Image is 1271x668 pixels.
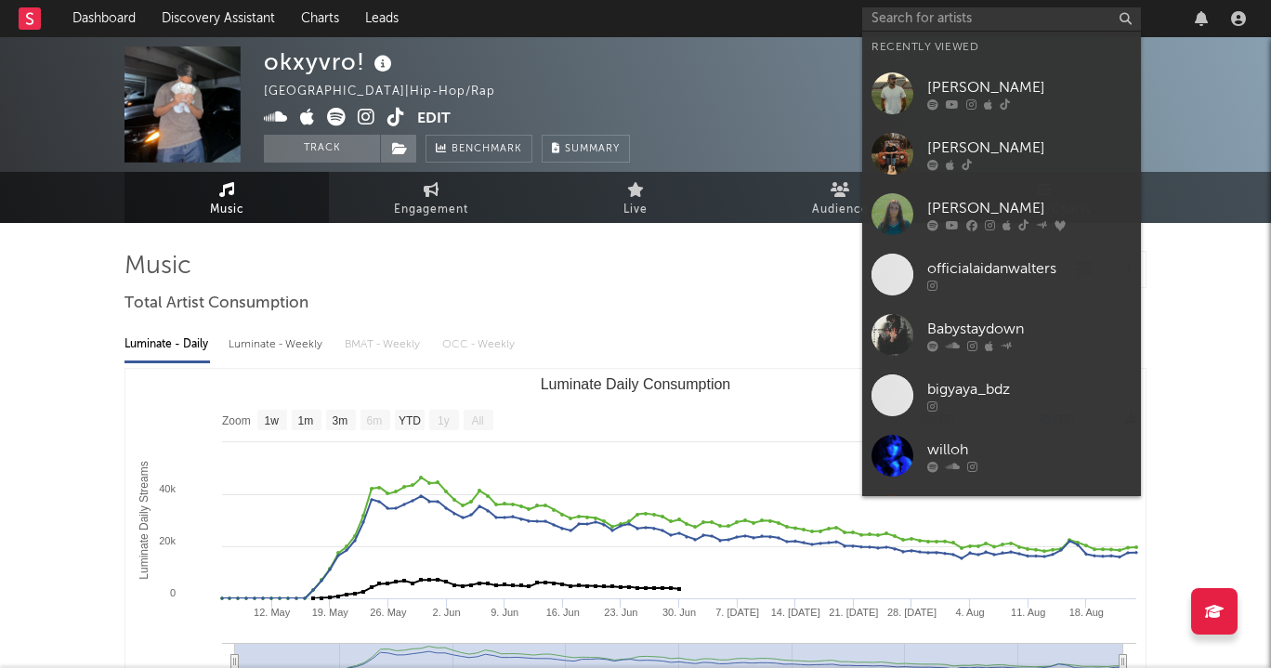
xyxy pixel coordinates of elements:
[829,607,878,618] text: 21. [DATE]
[367,414,383,427] text: 6m
[541,376,731,392] text: Luminate Daily Consumption
[265,414,280,427] text: 1w
[604,607,637,618] text: 23. Jun
[124,329,210,360] div: Luminate - Daily
[264,135,380,163] button: Track
[491,607,518,618] text: 9. Jun
[264,46,397,77] div: okxyvro!
[927,137,1132,159] div: [PERSON_NAME]
[715,607,759,618] text: 7. [DATE]
[738,172,942,223] a: Audience
[254,607,291,618] text: 12. May
[399,414,421,427] text: YTD
[124,172,329,223] a: Music
[862,7,1141,31] input: Search for artists
[438,414,450,427] text: 1y
[298,414,314,427] text: 1m
[862,63,1141,124] a: [PERSON_NAME]
[887,607,937,618] text: 28. [DATE]
[533,172,738,223] a: Live
[812,199,869,221] span: Audience
[394,199,468,221] span: Engagement
[927,76,1132,98] div: [PERSON_NAME]
[862,305,1141,365] a: Babystaydown
[862,244,1141,305] a: officialaidanwalters
[210,199,244,221] span: Music
[229,329,326,360] div: Luminate - Weekly
[862,426,1141,486] a: willoh
[159,535,176,546] text: 20k
[333,414,348,427] text: 3m
[433,607,461,618] text: 2. Jun
[329,172,533,223] a: Engagement
[871,36,1132,59] div: Recently Viewed
[370,607,407,618] text: 26. May
[264,81,517,103] div: [GEOGRAPHIC_DATA] | Hip-Hop/Rap
[927,318,1132,340] div: Babystaydown
[771,607,820,618] text: 14. [DATE]
[862,365,1141,426] a: bigyaya_bdz
[662,607,696,618] text: 30. Jun
[623,199,648,221] span: Live
[565,144,620,154] span: Summary
[1011,607,1045,618] text: 11. Aug
[452,138,522,161] span: Benchmark
[426,135,532,163] a: Benchmark
[927,257,1132,280] div: officialaidanwalters
[170,587,176,598] text: 0
[546,607,580,618] text: 16. Jun
[862,184,1141,244] a: [PERSON_NAME]
[862,124,1141,184] a: [PERSON_NAME]
[1069,607,1104,618] text: 18. Aug
[159,483,176,494] text: 40k
[927,197,1132,219] div: [PERSON_NAME]
[862,486,1141,546] a: [PERSON_NAME]
[927,439,1132,461] div: willoh
[312,607,349,618] text: 19. May
[955,607,984,618] text: 4. Aug
[222,414,251,427] text: Zoom
[927,378,1132,400] div: bigyaya_bdz
[124,293,308,315] span: Total Artist Consumption
[138,461,151,579] text: Luminate Daily Streams
[542,135,630,163] button: Summary
[471,414,483,427] text: All
[417,108,451,131] button: Edit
